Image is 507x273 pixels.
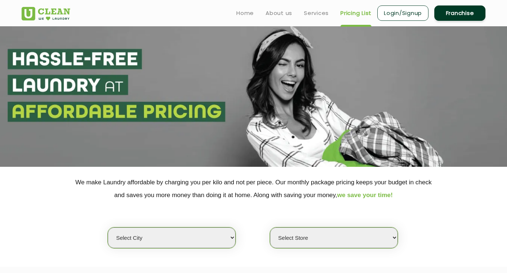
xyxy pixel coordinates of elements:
[236,9,254,18] a: Home
[340,9,371,18] a: Pricing List
[304,9,329,18] a: Services
[377,5,428,21] a: Login/Signup
[266,9,292,18] a: About us
[434,5,485,21] a: Franchise
[337,192,393,199] span: we save your time!
[22,7,70,20] img: UClean Laundry and Dry Cleaning
[22,176,485,201] p: We make Laundry affordable by charging you per kilo and not per piece. Our monthly package pricin...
